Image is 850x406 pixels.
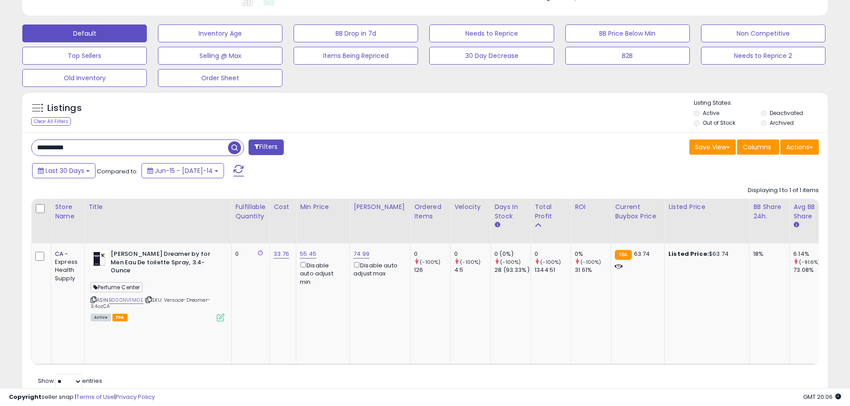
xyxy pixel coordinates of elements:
[615,202,661,221] div: Current Buybox Price
[414,250,450,258] div: 0
[91,314,111,321] span: All listings currently available for purchase on Amazon
[274,250,289,258] a: 33.76
[575,202,607,212] div: ROI
[575,266,611,274] div: 31.61%
[793,221,799,229] small: Avg BB Share.
[249,139,283,155] button: Filters
[535,266,571,274] div: 1344.51
[88,202,228,212] div: Title
[494,266,531,274] div: 28 (93.33%)
[300,260,343,286] div: Disable auto adjust min
[300,250,316,258] a: 55.45
[141,163,224,178] button: Jun-15 - [DATE]-14
[494,202,527,221] div: Days In Stock
[47,102,82,115] h5: Listings
[22,69,147,87] button: Old Inventory
[743,143,771,152] span: Columns
[91,282,142,292] span: Perfume Center
[46,166,84,175] span: Last 30 Days
[668,250,709,258] b: Listed Price:
[429,47,554,65] button: 30 Day Decrease
[31,117,71,126] div: Clear All Filters
[300,202,346,212] div: Min Price
[535,202,567,221] div: Total Profit
[793,202,826,221] div: Avg BB Share
[414,266,450,274] div: 126
[540,258,561,266] small: (-100%)
[109,296,143,304] a: B000NVFM0E
[770,119,794,127] label: Archived
[565,25,690,42] button: BB Price Below Min
[294,25,418,42] button: BB Drop in 7d
[494,221,500,229] small: Days In Stock.
[454,202,487,212] div: Velocity
[694,99,828,107] p: Listing States:
[32,163,95,178] button: Last 30 Days
[701,25,825,42] button: Non Competitive
[748,186,819,195] div: Displaying 1 to 1 of 1 items
[38,377,102,385] span: Show: entries
[580,258,601,266] small: (-100%)
[703,119,735,127] label: Out of Stock
[753,202,786,221] div: BB Share 24h.
[689,139,736,155] button: Save View
[294,47,418,65] button: Items Being Repriced
[158,69,282,87] button: Order Sheet
[420,258,440,266] small: (-100%)
[575,250,611,258] div: 0%
[701,47,825,65] button: Needs to Reprice 2
[414,202,447,221] div: Ordered Items
[500,258,521,266] small: (-100%)
[353,202,406,212] div: [PERSON_NAME]
[235,202,266,221] div: Fulfillable Quantity
[235,250,263,258] div: 0
[454,250,490,258] div: 0
[353,250,369,258] a: 74.99
[97,167,138,176] span: Compared to:
[274,202,292,212] div: Cost
[634,250,650,258] span: 63.74
[76,393,114,401] a: Terms of Use
[454,266,490,274] div: 4.5
[353,260,403,278] div: Disable auto adjust max
[155,166,213,175] span: Jun-15 - [DATE]-14
[668,250,742,258] div: $63.74
[429,25,554,42] button: Needs to Reprice
[803,393,841,401] span: 2025-08-14 20:06 GMT
[111,250,219,277] b: [PERSON_NAME] Dreamer by for Men Eau De toilette Spray, 3.4-Ounce
[112,314,128,321] span: FBA
[158,25,282,42] button: Inventory Age
[158,47,282,65] button: Selling @ Max
[22,25,147,42] button: Default
[770,109,803,117] label: Deactivated
[793,250,829,258] div: 6.14%
[494,250,531,258] div: 0 (0%)
[91,296,210,310] span: | SKU: Versace-Dreamer-3.4ozCA
[753,250,783,258] div: 18%
[91,250,224,320] div: ASIN:
[91,250,108,268] img: 51awrQlJjwL._SL40_.jpg
[9,393,41,401] strong: Copyright
[793,266,829,274] div: 73.08%
[780,139,819,155] button: Actions
[535,250,571,258] div: 0
[9,393,155,402] div: seller snap | |
[116,393,155,401] a: Privacy Policy
[799,258,820,266] small: (-91.6%)
[565,47,690,65] button: B2B
[460,258,481,266] small: (-100%)
[55,202,81,221] div: Store Name
[615,250,631,260] small: FBA
[55,250,78,283] div: CA - Express Health Supply
[668,202,746,212] div: Listed Price
[737,139,779,155] button: Columns
[22,47,147,65] button: Top Sellers
[703,109,719,117] label: Active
